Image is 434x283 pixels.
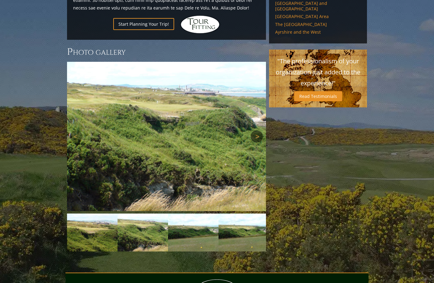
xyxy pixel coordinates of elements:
img: Hidden Links [180,15,220,34]
a: The [GEOGRAPHIC_DATA] [275,22,361,27]
a: Previous [70,130,82,143]
h3: Photo Gallery [67,46,266,58]
a: Read Testimonials [294,91,342,101]
a: [GEOGRAPHIC_DATA] and [GEOGRAPHIC_DATA] [275,1,361,11]
p: "The professionalism of your organization just added to the experience!" [275,56,361,89]
a: Next [251,130,263,143]
a: Start Planning Your Trip! [113,18,174,30]
a: Ayrshire and the West [275,29,361,35]
a: [GEOGRAPHIC_DATA] Area [275,14,361,19]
